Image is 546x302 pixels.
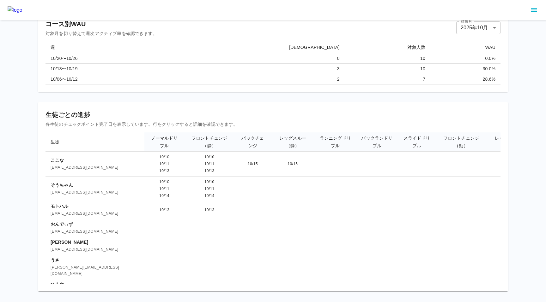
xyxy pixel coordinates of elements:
[288,162,298,166] span: 10/15
[51,221,139,227] p: おんでぃず
[430,53,500,63] td: 0.0 %
[345,53,430,63] td: 10
[51,182,139,188] p: そうちゃん
[8,6,22,14] img: logo
[45,110,500,120] h6: 生徒ごとの進捗
[45,53,160,63] td: 10/20〜10/26
[45,63,160,74] td: 10/13〜10/19
[51,247,139,253] span: [EMAIL_ADDRESS][DOMAIN_NAME]
[159,180,169,198] span: 10/10 10/11 10/14
[51,264,139,277] span: [PERSON_NAME][EMAIL_ADDRESS][DOMAIN_NAME]
[345,42,430,53] th: 対象人数
[315,132,356,152] th: ランニングドリブル
[235,132,271,152] th: バックチェンジ
[204,155,215,173] span: 10/10 10/11 10/13
[436,132,487,152] th: フロントチェンジ（動）
[204,208,215,212] span: 10/13
[45,42,160,53] th: 週
[461,19,472,24] label: 対象月
[51,165,139,171] span: [EMAIL_ADDRESS][DOMAIN_NAME]
[248,162,258,166] span: 10/15
[160,42,345,53] th: [DEMOGRAPHIC_DATA]
[51,257,139,263] p: うさ
[398,132,436,152] th: スライドドリブル
[184,132,235,152] th: フロントチェンジ（静）
[345,74,430,84] td: 7
[430,42,500,53] th: WAU
[51,157,139,163] p: ここな
[271,132,314,152] th: レッグスルー（静）
[51,281,139,287] p: ひろや
[51,211,139,217] span: [EMAIL_ADDRESS][DOMAIN_NAME]
[486,132,530,152] th: レッグスルー（動）
[529,5,539,15] button: sidemenu
[345,63,430,74] td: 10
[45,19,157,29] h6: コース別WAU
[51,189,139,196] span: [EMAIL_ADDRESS][DOMAIN_NAME]
[45,121,500,127] p: 各生徒のチェックポイント完了日を表示しています。行をクリックすると詳細を確認できます。
[159,208,169,212] span: 10/13
[456,21,500,34] div: 2025年10月
[51,239,139,245] p: [PERSON_NAME]
[204,180,215,198] span: 10/10 10/11 10/14
[160,74,345,84] td: 2
[45,30,157,37] p: 対象月を切り替えて週次アクティブ率を確認できます。
[144,132,184,152] th: ノーマルドリブル
[45,74,160,84] td: 10/06〜10/12
[159,155,169,173] span: 10/10 10/11 10/13
[430,63,500,74] td: 30.0 %
[430,74,500,84] td: 28.6 %
[51,229,139,235] span: [EMAIL_ADDRESS][DOMAIN_NAME]
[356,132,398,152] th: バックランドリブル
[45,132,144,152] th: 生徒
[51,203,139,209] p: モトハル
[160,53,345,63] td: 0
[160,63,345,74] td: 3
